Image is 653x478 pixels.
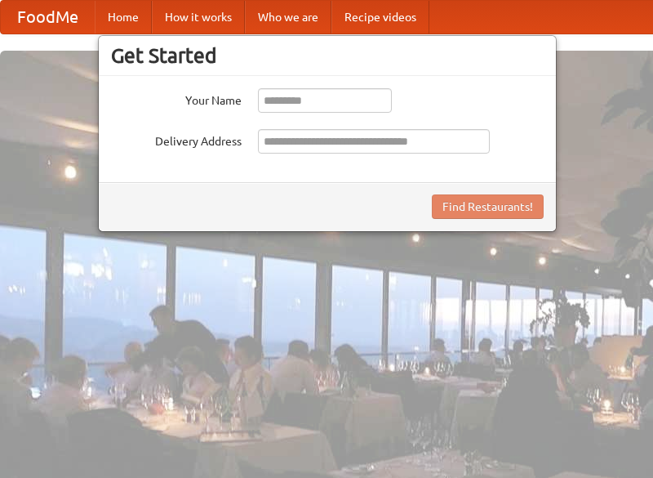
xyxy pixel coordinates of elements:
a: FoodMe [1,1,95,34]
label: Your Name [111,88,242,109]
button: Find Restaurants! [432,194,544,219]
a: Who we are [245,1,331,34]
h3: Get Started [111,43,544,68]
label: Delivery Address [111,129,242,150]
a: Recipe videos [331,1,429,34]
a: Home [95,1,152,34]
a: How it works [152,1,245,34]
